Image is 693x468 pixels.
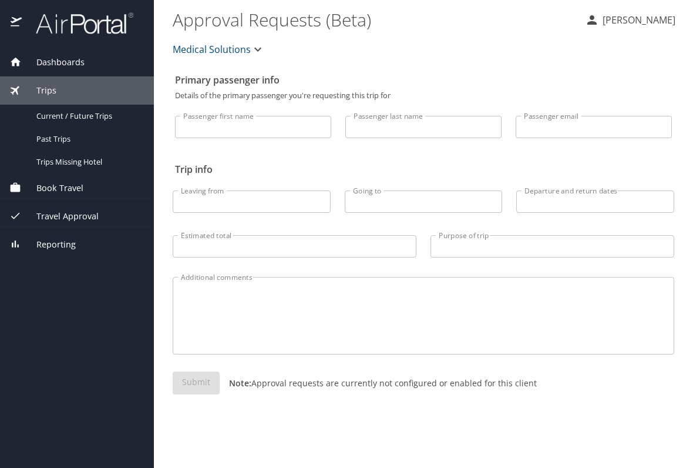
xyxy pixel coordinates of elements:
[22,56,85,69] span: Dashboards
[229,377,251,389] strong: Note:
[175,92,672,99] p: Details of the primary passenger you're requesting this trip for
[23,12,133,35] img: airportal-logo.png
[22,182,83,195] span: Book Travel
[599,13,675,27] p: [PERSON_NAME]
[220,377,537,389] p: Approval requests are currently not configured or enabled for this client
[175,160,672,179] h2: Trip info
[11,12,23,35] img: icon-airportal.png
[173,1,576,38] h1: Approval Requests (Beta)
[36,133,140,145] span: Past Trips
[36,156,140,168] span: Trips Missing Hotel
[22,210,99,223] span: Travel Approval
[175,71,672,89] h2: Primary passenger info
[36,111,140,122] span: Current / Future Trips
[22,84,56,97] span: Trips
[173,41,251,58] span: Medical Solutions
[22,238,76,251] span: Reporting
[168,38,270,61] button: Medical Solutions
[580,9,680,31] button: [PERSON_NAME]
